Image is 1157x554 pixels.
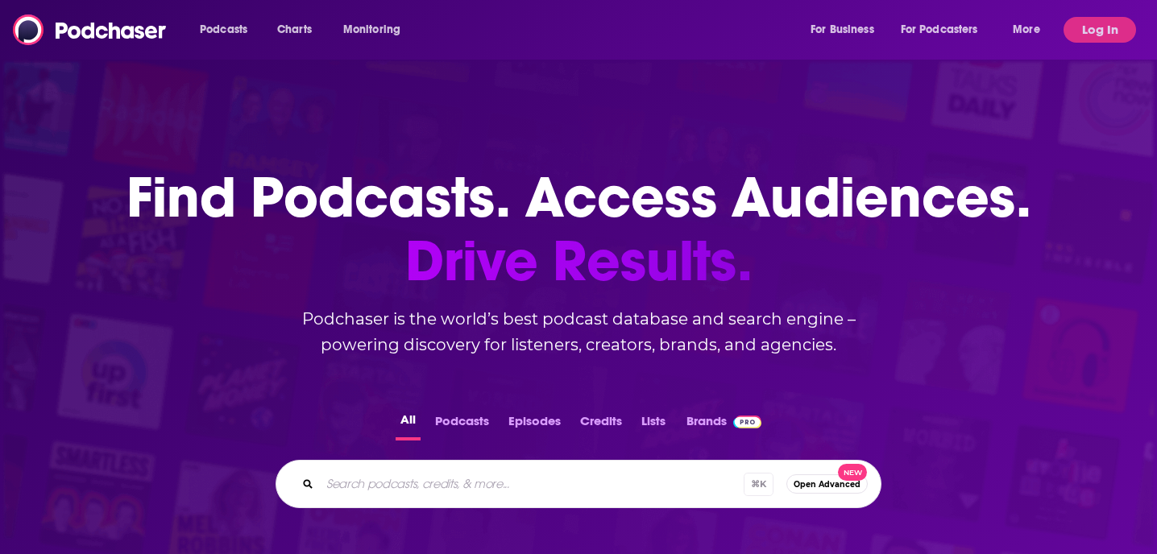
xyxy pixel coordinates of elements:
button: open menu [799,17,894,43]
span: ⌘ K [744,473,773,496]
span: Open Advanced [794,480,860,489]
button: All [396,409,421,440]
button: open menu [332,17,421,43]
a: BrandsPodchaser Pro [686,409,761,440]
h2: Podchaser is the world’s best podcast database and search engine – powering discovery for listene... [256,306,901,358]
button: Episodes [504,409,566,440]
button: Open AdvancedNew [786,474,868,494]
a: Charts [267,17,321,43]
span: For Podcasters [901,19,978,41]
button: open menu [189,17,268,43]
span: Podcasts [200,19,247,41]
button: open menu [1001,17,1060,43]
span: More [1013,19,1040,41]
button: Podcasts [430,409,494,440]
span: For Business [811,19,874,41]
input: Search podcasts, credits, & more... [320,471,744,497]
span: Charts [277,19,312,41]
div: Search podcasts, credits, & more... [276,460,881,508]
button: Log In [1064,17,1136,43]
span: New [838,464,867,481]
span: Monitoring [343,19,400,41]
img: Podchaser Pro [733,415,761,428]
img: Podchaser - Follow, Share and Rate Podcasts [13,14,168,45]
h1: Find Podcasts. Access Audiences. [126,166,1031,293]
button: Lists [637,409,670,440]
button: open menu [890,17,1001,43]
span: Drive Results. [126,229,1031,293]
button: Credits [575,409,627,440]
